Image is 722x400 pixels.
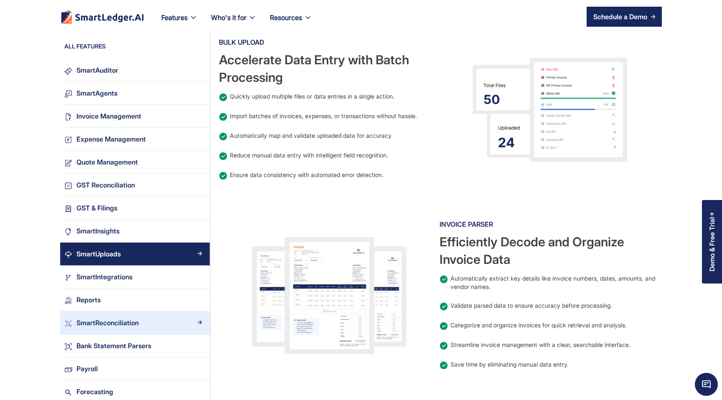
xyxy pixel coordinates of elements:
[230,151,388,159] div: Reduce manual data entry with intelligent field recognition.
[197,205,202,210] img: Arrow Right Blue
[440,218,660,231] div: Invoice Parser
[60,151,210,174] a: Quote ManagementArrow Right Blue
[263,12,319,33] div: Resources
[60,42,210,55] div: ALL FEATURES
[76,65,118,76] div: SmartAuditor
[60,311,210,334] a: SmartReconciliationArrow Right Blue
[450,360,569,369] div: Save time by eliminating manual data entry.
[60,266,210,289] a: SmartIntegrationsArrow Right Blue
[76,203,117,214] div: GST & Filings
[60,82,210,105] a: SmartAgentsArrow Right Blue
[197,366,202,371] img: Arrow Right Blue
[76,134,146,145] div: Expense Management
[450,321,627,329] div: Categorize and organize invoices for quick retrieval and analysis.
[230,171,384,179] div: Ensure data consistency with automated error detection.
[197,67,202,72] img: Arrow Right Blue
[60,105,210,128] a: Invoice ManagementArrow Right Blue
[197,113,202,118] img: Arrow Right Blue
[708,217,716,271] div: Demo & Free Trial
[60,128,210,151] a: Expense ManagementArrow Right Blue
[76,294,101,306] div: Reports
[60,174,210,197] a: GST ReconciliationArrow Right Blue
[76,340,151,352] div: Bank Statement Parsers
[197,274,202,279] img: Arrow Right Blue
[60,289,210,311] a: ReportsArrow Right Blue
[440,233,660,268] div: Efficiently Decode and Organize Invoice Data
[161,12,188,23] div: Features
[450,274,660,291] div: Automatically extract key details like invoice numbers, dates, amounts, and vendor names.
[197,182,202,187] img: Arrow Right Blue
[197,320,202,325] img: Arrow Right Blue
[76,363,98,375] div: Payroll
[76,225,119,237] div: SmartInsights
[60,10,145,24] img: footer logo
[211,12,247,23] div: Who's it for
[76,271,132,283] div: SmartIntegrations
[76,317,139,329] div: SmartReconciliation
[197,297,202,302] img: Arrow Right Blue
[197,136,202,141] img: Arrow Right Blue
[76,157,138,168] div: Quote Management
[219,51,440,86] div: Accelerate Data Entry with Batch Processing
[76,386,113,397] div: Forecasting
[230,92,394,101] div: Quickly upload multiple files or data entries in a single action.
[197,159,202,164] img: Arrow Right Blue
[230,132,393,140] div: Automatically map and validate uploaded data for accuracy.
[450,341,630,349] div: Streamline invoice management with a clear, searchable interface.
[60,197,210,220] a: GST & FilingsArrow Right Blue
[60,10,145,24] a: home
[197,90,202,95] img: Arrow Right Blue
[60,243,210,266] a: SmartUploadsArrow Right Blue
[60,220,210,243] a: SmartInsightsArrow Right Blue
[651,14,656,19] img: arrow right icon
[60,357,210,380] a: PayrollArrow Right Blue
[60,334,210,357] a: Bank Statement ParsersArrow Right Blue
[593,12,647,22] div: Schedule a Demo
[219,35,440,49] div: Bulk Upload
[197,343,202,348] img: Arrow Right Blue
[695,373,718,396] span: Chat Widget
[76,88,117,99] div: SmartAgents
[60,59,210,82] a: SmartAuditorArrow Right Blue
[587,7,662,27] a: Schedule a Demo
[450,301,612,310] div: Validate parsed data to ensure accuracy before processing.
[76,180,135,191] div: GST Reconciliation
[76,111,141,122] div: Invoice Management
[197,389,202,394] img: Arrow Right Blue
[230,112,417,120] div: Import batches of invoices, expenses, or transactions without hassle.
[270,12,302,23] div: Resources
[155,12,204,33] div: Features
[197,228,202,233] img: Arrow Right Blue
[76,248,121,260] div: SmartUploads
[197,251,202,256] img: Arrow Right Blue
[204,12,263,33] div: Who's it for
